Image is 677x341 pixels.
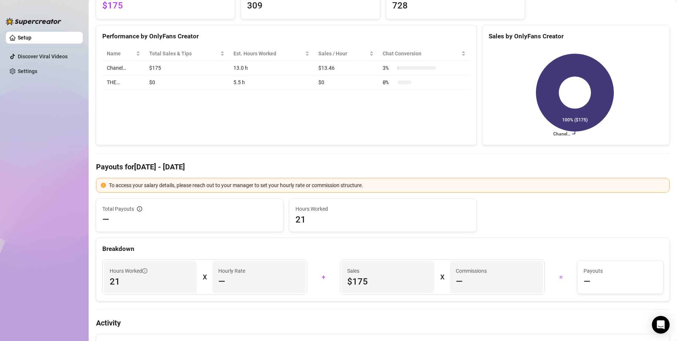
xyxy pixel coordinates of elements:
div: To access your salary details, please reach out to your manager to set your hourly rate or commis... [109,181,665,189]
th: Chat Conversion [378,46,470,61]
th: Sales / Hour [314,46,378,61]
a: Discover Viral Videos [18,54,68,59]
span: Payouts [584,267,657,275]
span: Sales [347,267,428,275]
span: $175 [347,276,428,287]
span: — [584,276,591,287]
td: 13.0 h [229,61,314,75]
td: 5.5 h [229,75,314,90]
span: Sales / Hour [318,49,368,58]
span: info-circle [142,268,147,273]
a: Setup [18,35,31,41]
span: Total Payouts [102,205,134,213]
span: Name [107,49,134,58]
span: Hours Worked [295,205,470,213]
article: Commissions [456,267,487,275]
td: $0 [314,75,378,90]
div: Performance by OnlyFans Creator [102,31,470,41]
h4: Payouts for [DATE] - [DATE] [96,162,670,172]
span: Hours Worked [110,267,147,275]
span: Total Sales & Tips [149,49,219,58]
div: Sales by OnlyFans Creator [489,31,663,41]
td: THE… [102,75,145,90]
span: 21 [110,276,191,287]
span: — [456,276,463,287]
span: 3 % [383,64,394,72]
span: 0 % [383,78,394,86]
div: X [440,271,444,283]
span: Chat Conversion [383,49,460,58]
text: Chanel… [553,131,570,137]
span: 21 [295,214,470,225]
th: Total Sales & Tips [145,46,229,61]
div: Open Intercom Messenger [652,316,670,334]
td: $0 [145,75,229,90]
span: exclamation-circle [101,183,106,188]
td: $13.46 [314,61,378,75]
th: Name [102,46,145,61]
div: = [549,271,573,283]
div: + [312,271,335,283]
a: Settings [18,68,37,74]
div: Breakdown [102,244,663,254]
div: Est. Hours Worked [233,49,304,58]
span: info-circle [137,206,142,211]
span: — [102,214,109,225]
span: — [218,276,225,287]
div: X [203,271,206,283]
img: logo-BBDzfeDw.svg [6,18,61,25]
td: Chanel… [102,61,145,75]
h4: Activity [96,318,670,328]
td: $175 [145,61,229,75]
article: Hourly Rate [218,267,245,275]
